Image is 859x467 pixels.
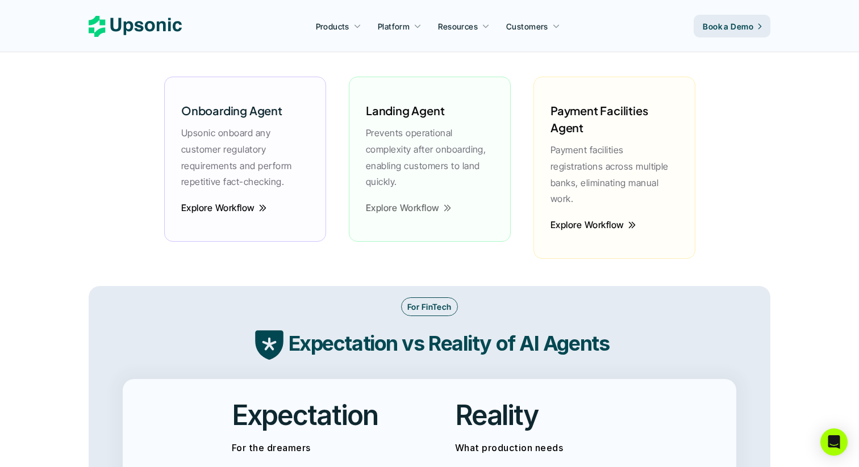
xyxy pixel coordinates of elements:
p: Explore Workflow [551,217,624,233]
a: Book a Demo [694,15,770,37]
p: Customers [506,20,548,32]
a: Products [309,16,368,36]
h6: Payment Facilities Agent [551,102,678,136]
h6: Onboarding Agent [181,102,282,119]
p: Platform [378,20,410,32]
h2: Reality [455,396,539,434]
p: Prevents operational complexity after onboarding, enabling customers to land quickly. [366,125,494,190]
p: What production needs [455,440,627,456]
div: Open Intercom Messenger [820,428,848,456]
p: Explore Workflow [366,200,440,216]
p: Products [316,20,349,32]
p: For FinTech [407,301,452,313]
p: Upsonic onboard any customer regulatory requirements and perform repetitive fact-checking. [181,125,309,190]
p: Book a Demo [703,20,753,32]
h6: Landing Agent [366,102,444,119]
h2: Expectation [232,396,378,434]
p: Explore Workflow [181,200,255,216]
strong: Expectation vs Reality of AI Agents [289,331,610,356]
p: For the dreamers [232,440,404,456]
p: Payment facilities registrations across multiple banks, eliminating manual work. [551,142,678,207]
p: Resources [438,20,478,32]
